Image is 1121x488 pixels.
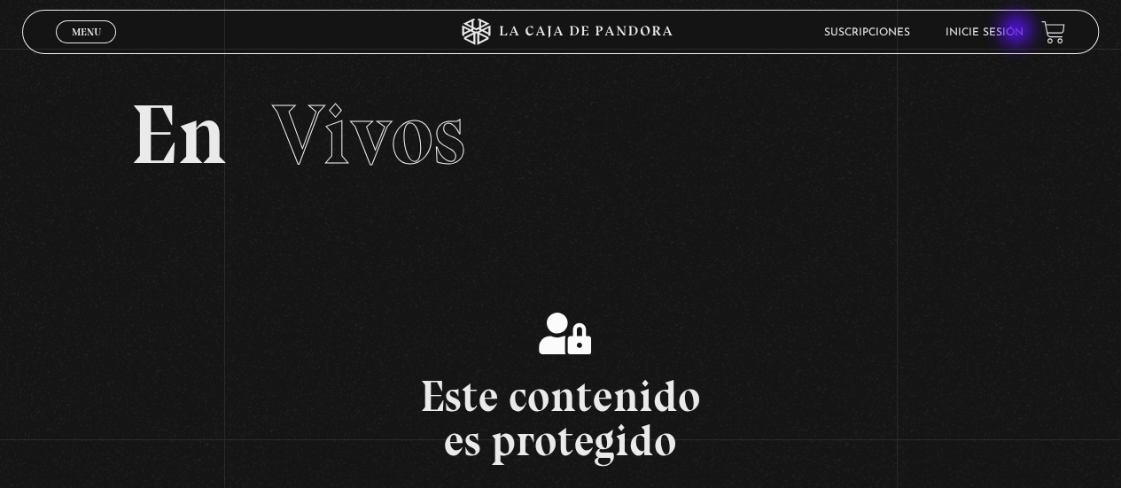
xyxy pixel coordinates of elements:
[66,42,107,54] span: Cerrar
[946,27,1024,38] a: Inicie sesión
[824,27,910,38] a: Suscripciones
[72,27,101,37] span: Menu
[1041,20,1065,44] a: View your shopping cart
[130,93,992,177] h2: En
[272,84,465,185] span: Vivos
